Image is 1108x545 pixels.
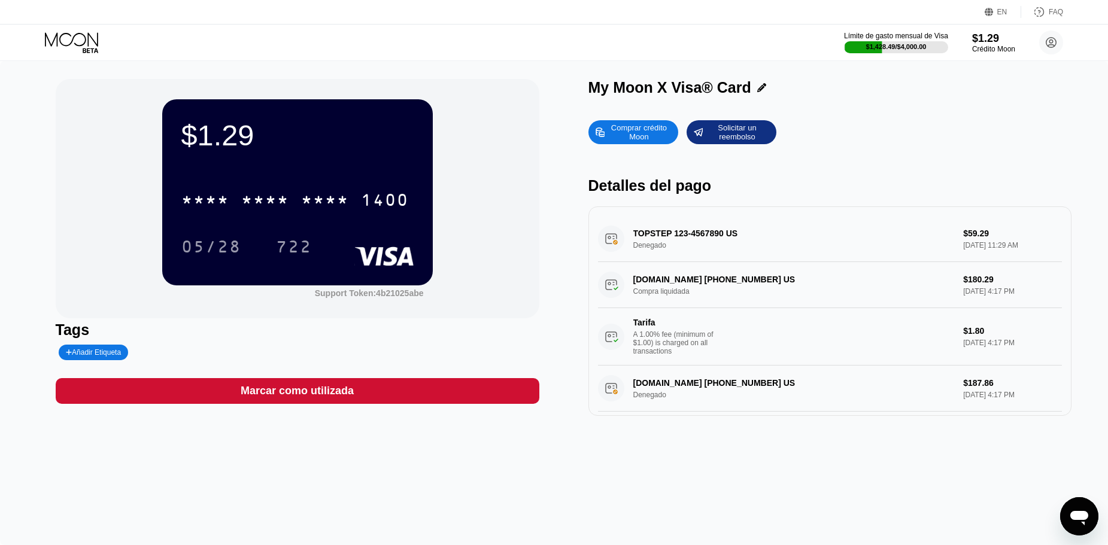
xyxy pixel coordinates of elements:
[598,308,1063,366] div: TarifaA 1.00% fee (minimum of $1.00) is charged on all transactions$1.80[DATE] 4:17 PM
[172,232,250,261] div: 05/28
[633,318,717,327] div: Tarifa
[56,321,539,339] div: Tags
[315,288,424,298] div: Support Token: 4b21025abe
[181,118,414,152] div: $1.29
[588,177,1072,194] div: Detalles del pago
[56,378,539,404] div: Marcar como utilizada
[972,32,1015,53] div: $1.29Crédito Moon
[606,123,672,142] div: Comprar crédito Moon
[181,239,241,258] div: 05/28
[267,232,321,261] div: 722
[59,345,129,360] div: Añadir Etiqueta
[588,79,751,96] div: My Moon X Visa® Card
[997,8,1007,16] div: EN
[704,123,770,142] div: Solicitar un reembolso
[1060,497,1098,535] iframe: Botón para iniciar la ventana de mensajería
[972,32,1015,45] div: $1.29
[66,348,122,357] div: Añadir Etiqueta
[687,120,776,144] div: Solicitar un reembolso
[844,32,948,53] div: Límite de gasto mensual de Visa$1,428.49/$4,000.00
[866,43,927,50] div: $1,428.49 / $4,000.00
[844,32,948,40] div: Límite de gasto mensual de Visa
[985,6,1021,18] div: EN
[972,45,1015,53] div: Crédito Moon
[361,192,409,211] div: 1400
[963,339,1062,347] div: [DATE] 4:17 PM
[1021,6,1063,18] div: FAQ
[963,326,1062,336] div: $1.80
[276,239,312,258] div: 722
[315,288,424,298] div: Support Token:4b21025abe
[588,120,678,144] div: Comprar crédito Moon
[241,384,354,398] div: Marcar como utilizada
[633,330,723,355] div: A 1.00% fee (minimum of $1.00) is charged on all transactions
[1049,8,1063,16] div: FAQ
